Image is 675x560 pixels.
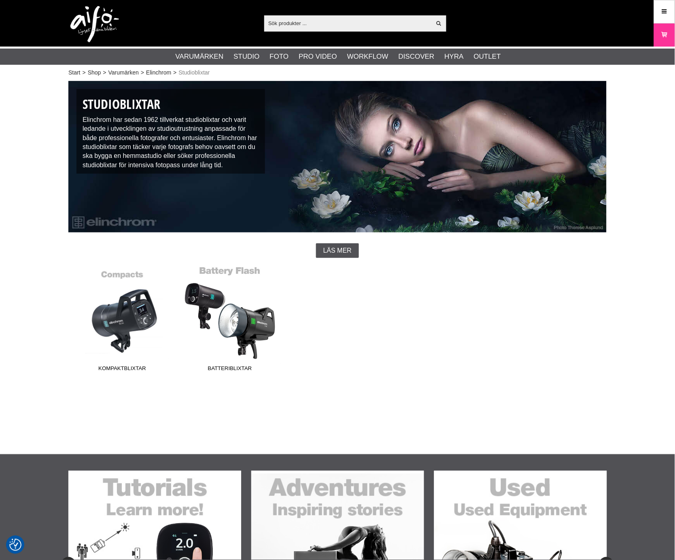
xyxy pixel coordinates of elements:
[173,68,176,77] span: >
[88,68,101,77] a: Shop
[323,247,352,254] span: Läs mer
[68,81,607,232] img: Elinchrom Studioblixtar
[68,364,176,375] span: Kompaktblixtar
[76,89,265,174] div: Elinchrom har sedan 1962 tillverkat studioblixtar och varit ledande i utvecklingen av studioutrus...
[474,51,501,62] a: Outlet
[347,51,388,62] a: Workflow
[83,95,259,113] h1: Studioblixtar
[176,364,284,375] span: Batteriblixtar
[270,51,289,62] a: Foto
[68,266,176,375] a: Kompaktblixtar
[299,51,337,62] a: Pro Video
[176,266,284,375] a: Batteriblixtar
[103,68,106,77] span: >
[176,51,224,62] a: Varumärken
[264,17,431,29] input: Sök produkter ...
[9,538,21,552] button: Samtyckesinställningar
[141,68,144,77] span: >
[179,68,210,77] span: Studioblixtar
[445,51,464,62] a: Hyra
[83,68,86,77] span: >
[233,51,259,62] a: Studio
[146,68,171,77] a: Elinchrom
[108,68,139,77] a: Varumärken
[70,6,119,43] img: logo.png
[68,68,81,77] a: Start
[399,51,435,62] a: Discover
[9,539,21,551] img: Revisit consent button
